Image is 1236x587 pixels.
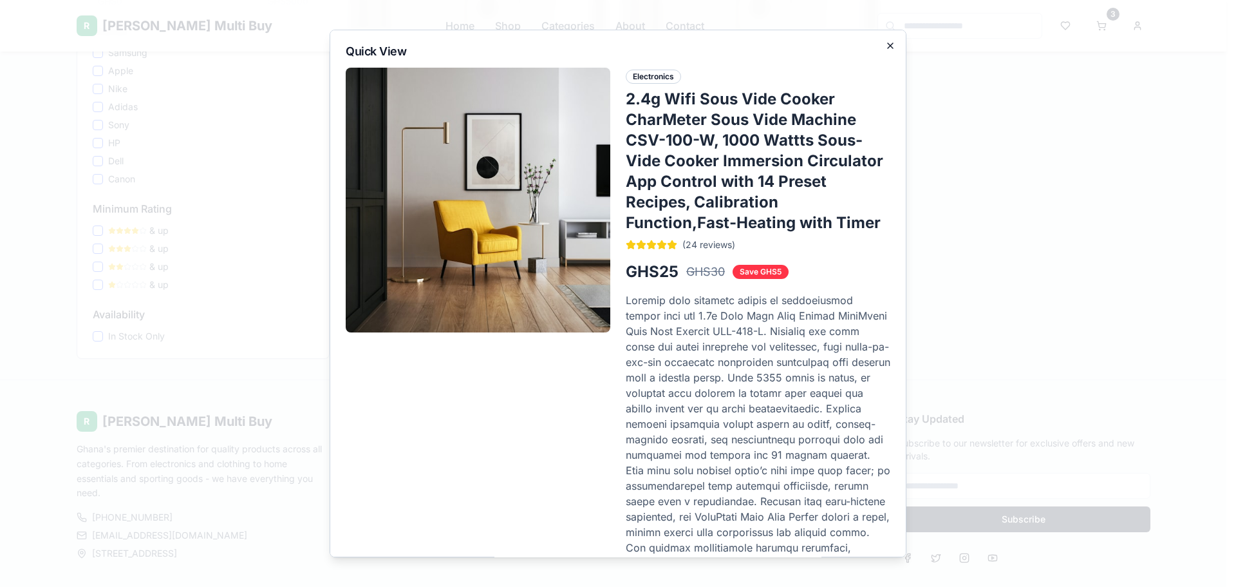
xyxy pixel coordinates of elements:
[626,70,681,84] div: Electronics
[733,265,789,279] div: Save GHS 5
[626,262,679,282] span: GHS 25
[682,238,735,251] span: (24 reviews)
[626,89,890,233] h2: 2.4g Wifi Sous Vide Cooker CharMeter Sous Vide Machine CSV-100-W, 1000 Wattts Sous-Vide Cooker Im...
[346,68,610,332] img: 2.4g Wifi Sous Vide Cooker CharMeter Sous Vide Machine CSV-100-W, 1000 Wattts Sous-Vide Cooker Im...
[346,46,890,57] h2: Quick View
[686,263,725,281] span: GHS 30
